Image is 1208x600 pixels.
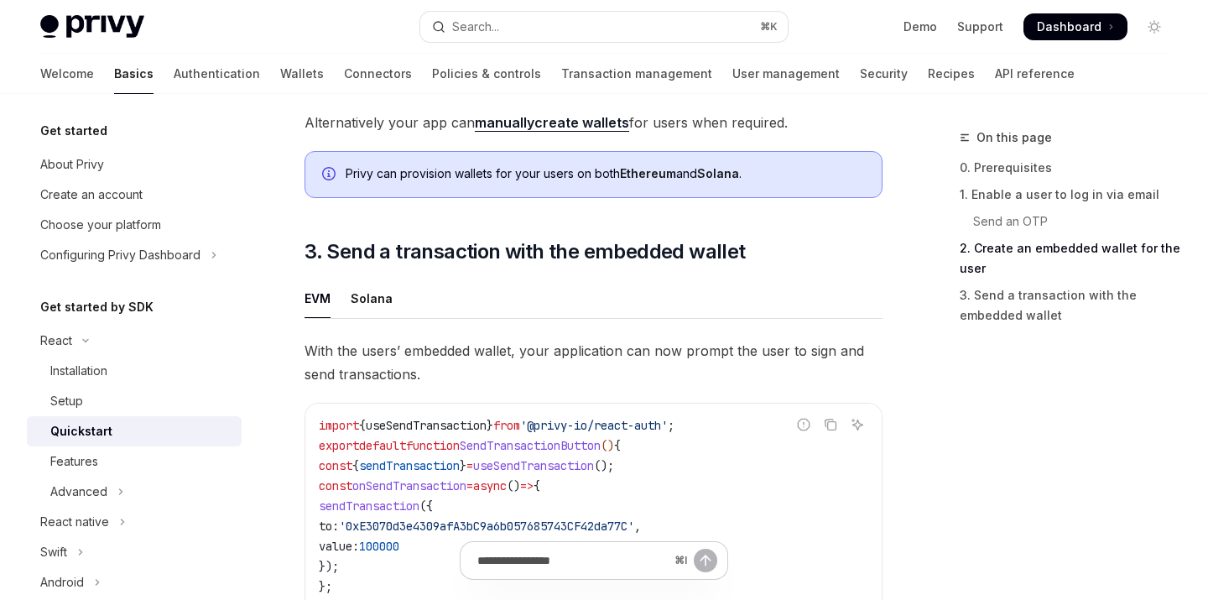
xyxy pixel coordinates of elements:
button: Report incorrect code [793,414,815,436]
span: On this page [976,128,1052,148]
div: Features [50,451,98,472]
div: Advanced [50,482,107,502]
span: export [319,438,359,453]
a: Welcome [40,54,94,94]
a: manuallycreate wallets [475,114,629,132]
span: async [473,478,507,493]
span: SendTransactionButton [460,438,601,453]
a: Installation [27,356,242,386]
div: Search... [452,17,499,37]
span: to: [319,519,339,534]
a: User management [732,54,840,94]
a: Authentication [174,54,260,94]
button: Toggle Advanced section [27,477,242,507]
a: Security [860,54,908,94]
a: 1. Enable a user to log in via email [960,181,1181,208]
span: } [460,458,466,473]
div: Quickstart [50,421,112,441]
div: Swift [40,542,67,562]
span: ({ [419,498,433,514]
span: = [466,478,473,493]
strong: Ethereum [620,166,676,180]
button: Copy the contents from the code block [820,414,841,436]
a: Support [957,18,1003,35]
span: Dashboard [1037,18,1101,35]
a: Policies & controls [432,54,541,94]
div: Setup [50,391,83,411]
a: 3. Send a transaction with the embedded wallet [960,282,1181,329]
span: { [352,458,359,473]
img: light logo [40,15,144,39]
span: onSendTransaction [352,478,466,493]
div: Choose your platform [40,215,161,235]
span: Alternatively your app can for users when required. [305,111,883,134]
button: Toggle dark mode [1141,13,1168,40]
a: 2. Create an embedded wallet for the user [960,235,1181,282]
button: Ask AI [846,414,868,436]
a: Basics [114,54,154,94]
span: ⌘ K [760,20,778,34]
span: With the users’ embedded wallet, your application can now prompt the user to sign and send transa... [305,339,883,386]
span: function [406,438,460,453]
a: Wallets [280,54,324,94]
div: Configuring Privy Dashboard [40,245,200,265]
span: = [466,458,473,473]
a: API reference [995,54,1075,94]
a: Recipes [928,54,975,94]
button: Toggle Swift section [27,537,242,567]
div: Solana [351,279,393,318]
span: ; [668,418,674,433]
strong: Solana [697,166,739,180]
span: } [487,418,493,433]
span: { [534,478,540,493]
span: default [359,438,406,453]
div: About Privy [40,154,104,175]
div: Privy can provision wallets for your users on both and . [346,165,865,184]
span: const [319,458,352,473]
a: Transaction management [561,54,712,94]
span: { [614,438,621,453]
span: '@privy-io/react-auth' [520,418,668,433]
a: Create an account [27,180,242,210]
svg: Info [322,167,339,184]
span: { [359,418,366,433]
a: Quickstart [27,416,242,446]
span: '0xE3070d3e4309afA3bC9a6b057685743CF42da77C' [339,519,634,534]
span: sendTransaction [359,458,460,473]
button: Send message [694,549,717,572]
button: Toggle Android section [27,567,242,597]
a: Choose your platform [27,210,242,240]
h5: Get started [40,121,107,141]
input: Ask a question... [477,542,668,579]
a: Send an OTP [960,208,1181,235]
button: Toggle Configuring Privy Dashboard section [27,240,242,270]
a: Demo [903,18,937,35]
div: EVM [305,279,331,318]
span: const [319,478,352,493]
span: () [601,438,614,453]
a: Dashboard [1023,13,1127,40]
span: 3. Send a transaction with the embedded wallet [305,238,745,265]
span: => [520,478,534,493]
span: useSendTransaction [473,458,594,473]
strong: manually [475,114,534,131]
button: Toggle React native section [27,507,242,537]
div: Android [40,572,84,592]
span: useSendTransaction [366,418,487,433]
span: , [634,519,641,534]
a: Setup [27,386,242,416]
div: React native [40,512,109,532]
div: React [40,331,72,351]
span: sendTransaction [319,498,419,514]
a: About Privy [27,149,242,180]
span: import [319,418,359,433]
span: () [507,478,520,493]
div: Installation [50,361,107,381]
a: Features [27,446,242,477]
span: (); [594,458,614,473]
a: Connectors [344,54,412,94]
a: 0. Prerequisites [960,154,1181,181]
h5: Get started by SDK [40,297,154,317]
button: Toggle React section [27,326,242,356]
button: Open search [420,12,787,42]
